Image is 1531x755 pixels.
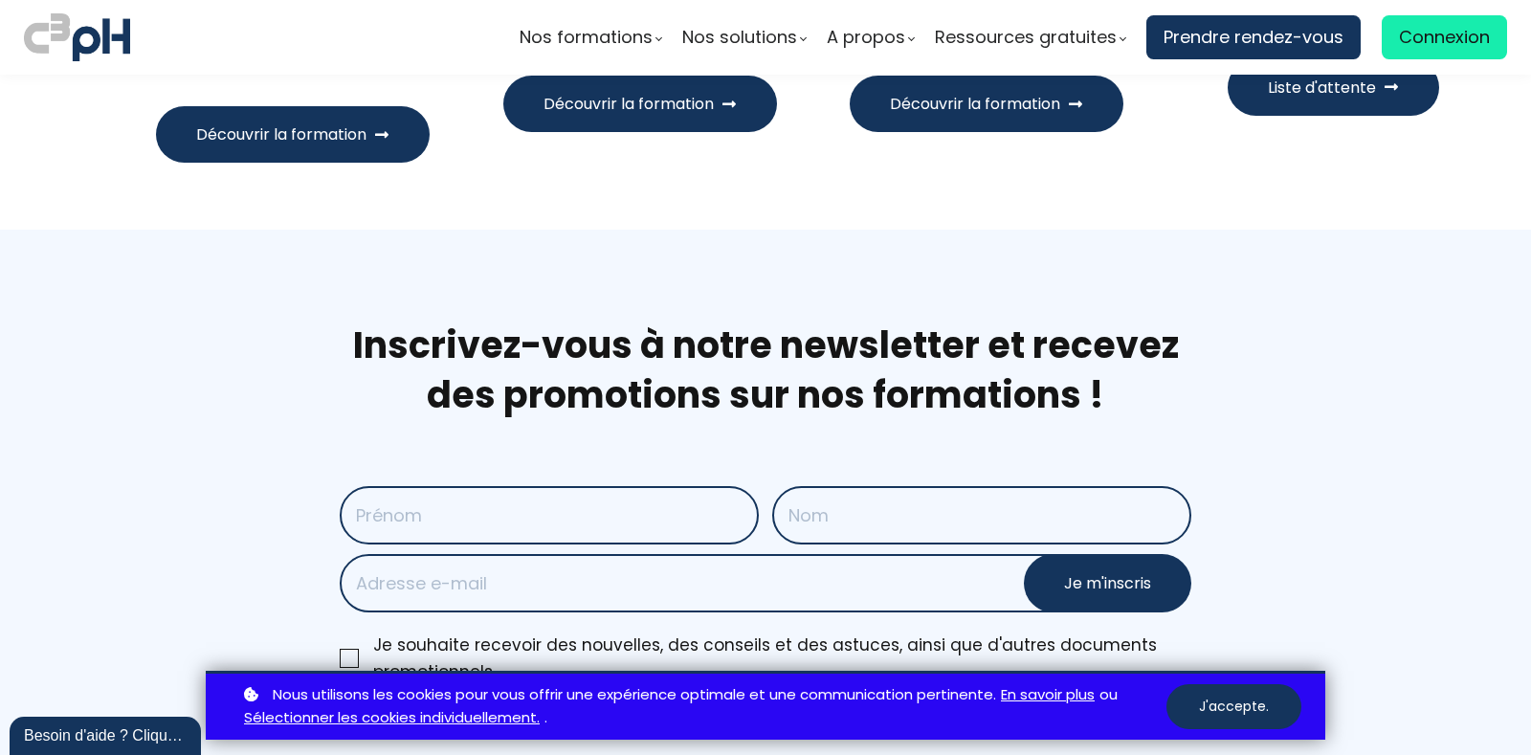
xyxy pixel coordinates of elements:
[1166,684,1301,729] button: J'accepte.
[520,23,653,52] span: Nos formations
[340,486,759,544] input: Prénom
[544,92,714,116] span: Découvrir la formation
[321,321,1210,419] h2: Inscrivez-vous à notre newsletter et recevez des promotions sur nos formations !
[772,486,1191,544] input: Nom
[340,554,1091,612] input: Adresse e-mail
[682,23,797,52] span: Nos solutions
[1382,15,1507,59] a: Connexion
[935,23,1117,52] span: Ressources gratuites
[503,76,777,132] button: Découvrir la formation
[1001,683,1095,707] a: En savoir plus
[1228,59,1439,116] button: Liste d'attente
[1164,23,1343,52] span: Prendre rendez-vous
[373,632,1191,685] div: Je souhaite recevoir des nouvelles, des conseils et des astuces, ainsi que d'autres documents pro...
[1024,554,1191,612] button: Je m'inscris
[827,23,905,52] span: A propos
[1399,23,1490,52] span: Connexion
[156,106,430,163] button: Découvrir la formation
[10,713,205,755] iframe: chat widget
[24,10,130,65] img: logo C3PH
[244,706,540,730] a: Sélectionner les cookies individuellement.
[890,92,1060,116] span: Découvrir la formation
[1064,571,1151,595] span: Je m'inscris
[239,683,1166,731] p: ou .
[196,122,366,146] span: Découvrir la formation
[1268,76,1376,100] span: Liste d'attente
[850,76,1123,132] button: Découvrir la formation
[1146,15,1361,59] a: Prendre rendez-vous
[273,683,996,707] span: Nous utilisons les cookies pour vous offrir une expérience optimale et une communication pertinente.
